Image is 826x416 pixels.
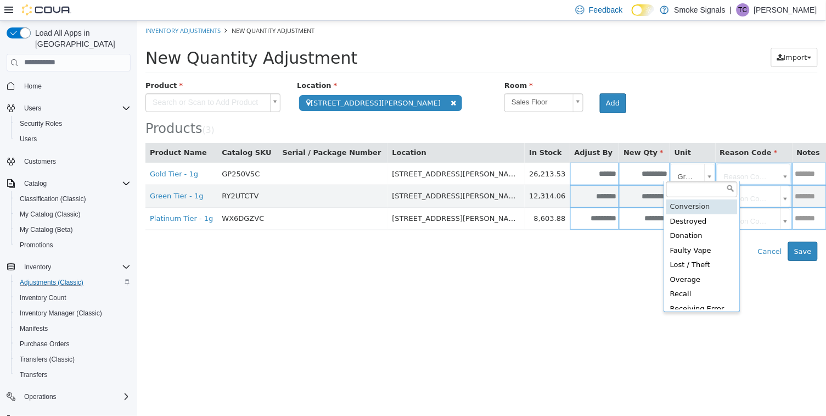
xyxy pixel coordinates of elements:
button: My Catalog (Classic) [11,207,135,222]
button: Security Roles [11,116,135,131]
span: Transfers [20,370,47,379]
span: Transfers (Classic) [20,355,75,364]
a: Users [15,132,41,146]
a: Transfers [15,368,52,381]
span: Users [20,135,37,143]
a: Classification (Classic) [15,192,91,206]
button: Transfers [11,367,135,382]
button: Operations [20,390,61,403]
a: Transfers (Classic) [15,353,79,366]
span: Operations [20,390,131,403]
a: Adjustments (Classic) [15,276,88,289]
span: Users [15,132,131,146]
span: Purchase Orders [15,337,131,351]
a: Customers [20,155,60,168]
button: Customers [2,153,135,169]
a: Purchase Orders [15,337,74,351]
a: Inventory Manager (Classic) [15,307,106,320]
span: Customers [24,157,56,166]
span: Security Roles [20,119,62,128]
button: Transfers (Classic) [11,352,135,367]
span: Inventory Manager (Classic) [20,309,102,318]
span: Inventory [20,260,131,274]
div: Conversion [529,179,600,193]
button: Catalog [20,177,51,190]
p: | [730,3,732,16]
span: Adjustments (Classic) [15,276,131,289]
span: My Catalog (Classic) [15,208,131,221]
div: Lost / Theft [529,237,600,252]
span: Load All Apps in [GEOGRAPHIC_DATA] [31,27,131,49]
a: Promotions [15,238,58,252]
span: My Catalog (Beta) [20,225,73,234]
button: Inventory Count [11,290,135,306]
a: My Catalog (Beta) [15,223,77,236]
a: Manifests [15,322,52,335]
span: Inventory Count [20,293,66,302]
span: Classification (Classic) [15,192,131,206]
span: Classification (Classic) [20,195,86,203]
span: Security Roles [15,117,131,130]
input: Dark Mode [632,4,655,16]
button: Manifests [11,321,135,336]
span: Home [24,82,42,91]
span: Users [24,104,41,113]
a: Security Roles [15,117,66,130]
span: Users [20,102,131,115]
div: Recall [529,266,600,281]
span: Transfers [15,368,131,381]
a: Home [20,80,46,93]
span: My Catalog (Classic) [20,210,81,219]
span: Manifests [20,324,48,333]
span: Adjustments (Classic) [20,278,83,287]
span: Feedback [589,4,622,15]
button: Operations [2,389,135,404]
span: Promotions [20,241,53,249]
span: Promotions [15,238,131,252]
div: Destroyed [529,193,600,208]
button: Classification (Classic) [11,191,135,207]
span: Inventory Count [15,291,131,304]
div: Tory Chickite [737,3,750,16]
button: Users [2,101,135,116]
button: Inventory Manager (Classic) [11,306,135,321]
div: Overage [529,252,600,267]
img: Cova [22,4,71,15]
a: Inventory Count [15,291,71,304]
button: My Catalog (Beta) [11,222,135,237]
span: Customers [20,154,131,168]
p: [PERSON_NAME] [754,3,817,16]
button: Users [20,102,46,115]
button: Adjustments (Classic) [11,275,135,290]
span: Inventory Manager (Classic) [15,307,131,320]
div: Faulty Vape [529,223,600,237]
span: TC [739,3,748,16]
div: Receiving Error [529,281,600,296]
span: Home [20,79,131,93]
span: Transfers (Classic) [15,353,131,366]
button: Users [11,131,135,147]
span: My Catalog (Beta) [15,223,131,236]
span: Catalog [20,177,131,190]
button: Catalog [2,176,135,191]
button: Home [2,78,135,94]
p: Smoke Signals [675,3,726,16]
button: Promotions [11,237,135,253]
span: Inventory [24,263,51,271]
span: Catalog [24,179,47,188]
button: Inventory [2,259,135,275]
span: Manifests [15,322,131,335]
div: Donation [529,208,600,223]
span: Purchase Orders [20,340,70,348]
span: Operations [24,392,57,401]
button: Purchase Orders [11,336,135,352]
a: My Catalog (Classic) [15,208,85,221]
button: Inventory [20,260,55,274]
